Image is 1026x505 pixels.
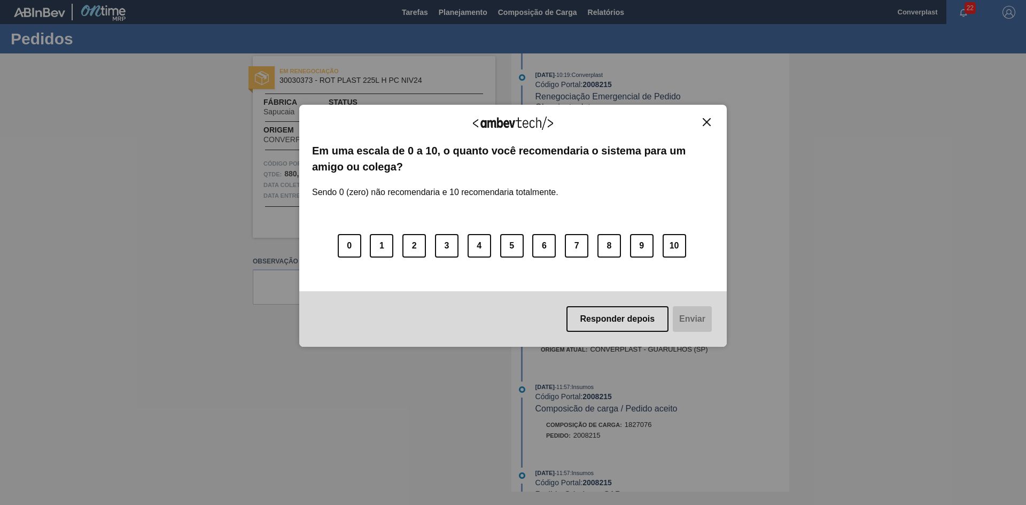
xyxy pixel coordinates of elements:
button: 2 [402,234,426,258]
button: 1 [370,234,393,258]
button: 5 [500,234,524,258]
label: Sendo 0 (zero) não recomendaria e 10 recomendaria totalmente. [312,175,558,197]
label: Em uma escala de 0 a 10, o quanto você recomendaria o sistema para um amigo ou colega? [312,143,714,175]
button: 0 [338,234,361,258]
button: Responder depois [566,306,669,332]
button: 8 [597,234,621,258]
button: 6 [532,234,556,258]
img: Close [703,118,711,126]
button: 9 [630,234,654,258]
button: 3 [435,234,458,258]
img: Logo Ambevtech [473,116,553,130]
button: 10 [663,234,686,258]
button: 4 [468,234,491,258]
button: 7 [565,234,588,258]
button: Close [699,118,714,127]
